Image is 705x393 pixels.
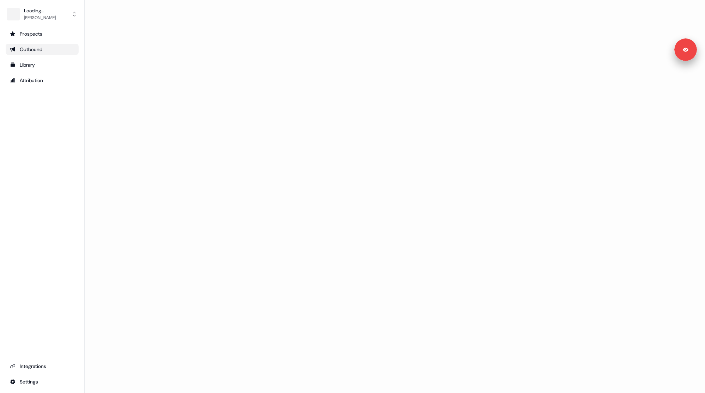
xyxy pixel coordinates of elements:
div: Settings [10,378,74,385]
div: [PERSON_NAME] [24,14,56,21]
a: Go to outbound experience [6,44,79,55]
div: Attribution [10,77,74,84]
div: Integrations [10,363,74,370]
a: Go to integrations [6,376,79,387]
a: Go to attribution [6,75,79,86]
div: Outbound [10,46,74,53]
div: Prospects [10,30,74,37]
div: Loading... [24,7,56,14]
a: Go to templates [6,59,79,70]
a: Go to prospects [6,28,79,39]
a: Go to integrations [6,361,79,372]
button: Loading...[PERSON_NAME] [6,6,79,23]
div: Library [10,61,74,68]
